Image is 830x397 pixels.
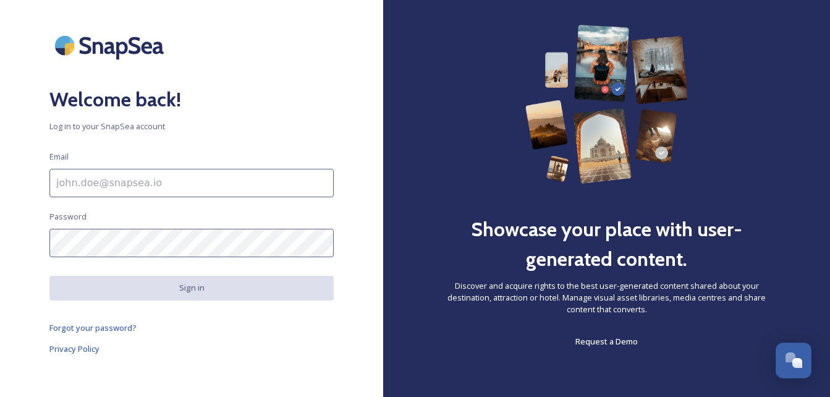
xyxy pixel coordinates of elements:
a: Request a Demo [575,334,638,349]
img: 63b42ca75bacad526042e722_Group%20154-p-800.png [525,25,687,184]
span: Password [49,211,87,223]
input: john.doe@snapsea.io [49,169,334,197]
button: Open Chat [776,343,811,378]
h2: Welcome back! [49,85,334,114]
button: Sign in [49,276,334,300]
span: Log in to your SnapSea account [49,121,334,132]
a: Privacy Policy [49,341,334,356]
span: Email [49,151,69,163]
a: Forgot your password? [49,320,334,335]
img: SnapSea Logo [49,25,173,66]
span: Discover and acquire rights to the best user-generated content shared about your destination, att... [433,280,781,316]
h2: Showcase your place with user-generated content. [433,215,781,274]
span: Request a Demo [575,336,638,347]
span: Forgot your password? [49,322,137,333]
span: Privacy Policy [49,343,100,354]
